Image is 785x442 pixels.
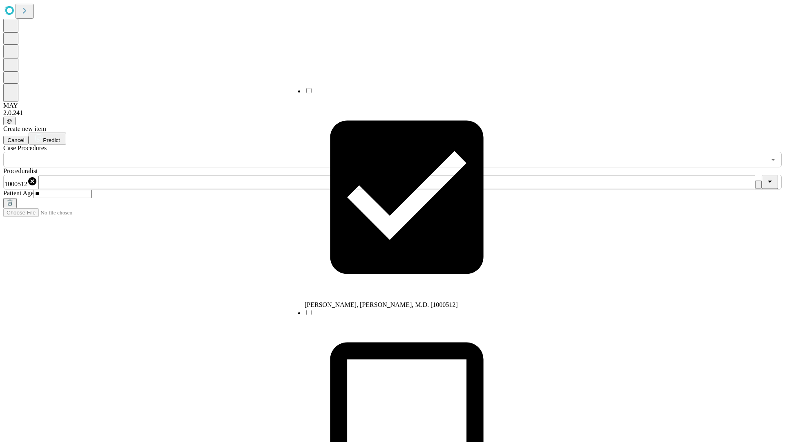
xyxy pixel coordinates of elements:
[43,137,60,143] span: Predict
[3,189,34,196] span: Patient Age
[4,176,37,188] div: 1000512
[7,118,12,124] span: @
[3,144,47,151] span: Scheduled Procedure
[3,125,46,132] span: Create new item
[755,180,762,189] button: Clear
[762,176,778,189] button: Close
[7,137,25,143] span: Cancel
[3,102,782,109] div: MAY
[4,180,27,187] span: 1000512
[29,133,66,144] button: Predict
[3,136,29,144] button: Cancel
[3,167,38,174] span: Proceduralist
[305,301,458,308] span: [PERSON_NAME], [PERSON_NAME], M.D. [1000512]
[767,154,779,165] button: Open
[3,117,16,125] button: @
[3,109,782,117] div: 2.0.241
